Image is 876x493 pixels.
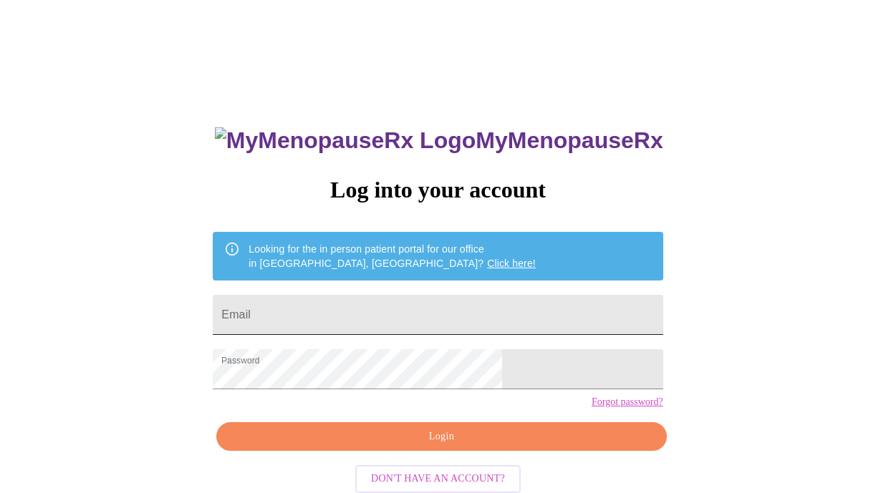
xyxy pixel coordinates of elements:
[592,396,663,408] a: Forgot password?
[215,127,476,154] img: MyMenopauseRx Logo
[233,428,650,446] span: Login
[352,472,524,484] a: Don't have an account?
[371,470,505,488] span: Don't have an account?
[213,177,663,203] h3: Log into your account
[249,236,536,276] div: Looking for the in person patient portal for our office in [GEOGRAPHIC_DATA], [GEOGRAPHIC_DATA]?
[487,258,536,269] a: Click here!
[215,127,663,154] h3: MyMenopauseRx
[355,465,521,493] button: Don't have an account?
[216,422,666,451] button: Login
